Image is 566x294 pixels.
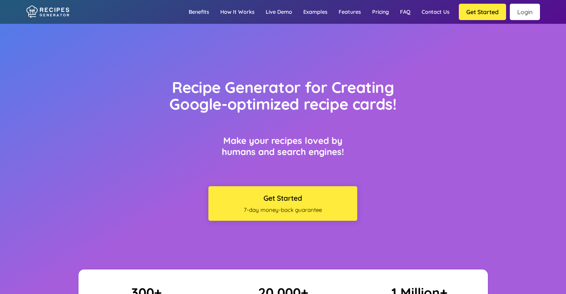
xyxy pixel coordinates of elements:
[208,135,357,157] h3: Make your recipes loved by humans and search engines!
[367,1,394,23] a: Pricing
[208,186,357,221] button: Get Started7-day money-back guarantee
[394,1,416,23] a: FAQ
[215,1,260,23] a: How it works
[260,1,298,23] a: Live demo
[333,1,367,23] a: Features
[154,79,412,113] h1: Recipe Generator for Creating Google-optimized recipe cards!
[459,4,506,20] button: Get Started
[298,1,333,23] a: Examples
[510,4,540,20] a: Login
[183,1,215,23] a: Benefits
[416,1,455,23] a: Contact us
[212,206,354,213] span: 7-day money-back guarantee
